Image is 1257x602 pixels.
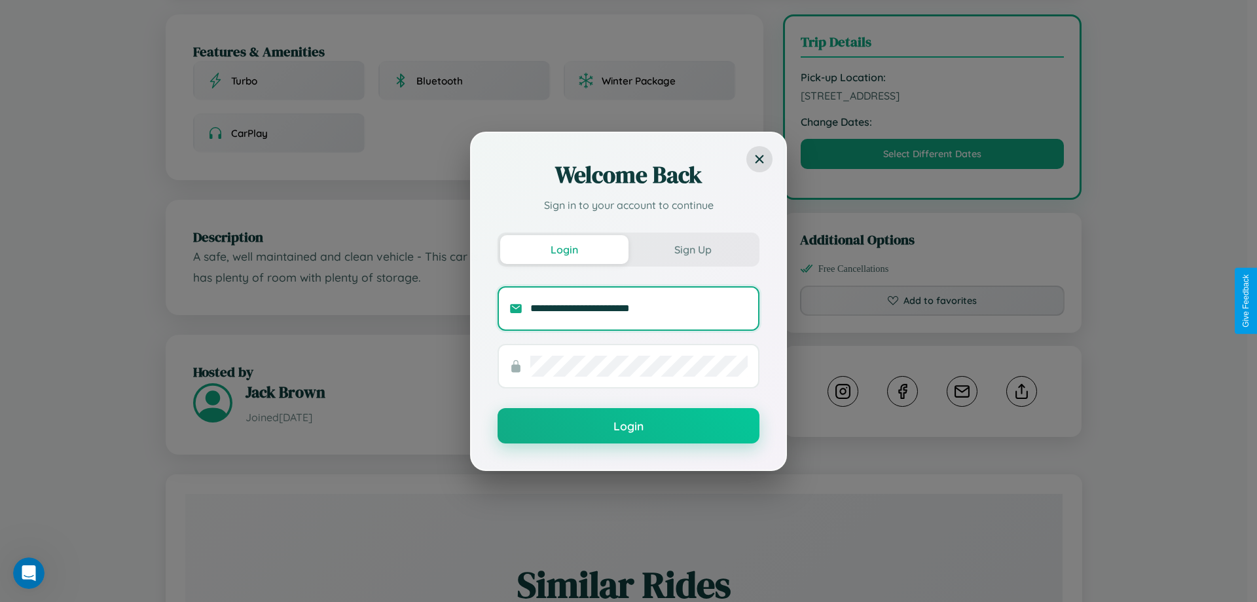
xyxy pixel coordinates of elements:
h2: Welcome Back [498,159,759,191]
button: Sign Up [628,235,757,264]
div: Give Feedback [1241,274,1250,328]
p: Sign in to your account to continue [498,197,759,213]
button: Login [500,235,628,264]
iframe: Intercom live chat [13,557,45,589]
button: Login [498,408,759,443]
